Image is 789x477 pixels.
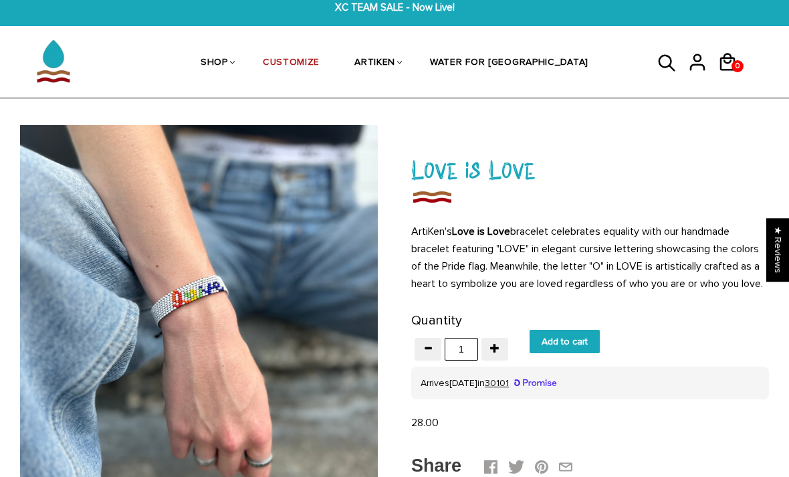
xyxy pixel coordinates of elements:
img: Love is Love [411,187,453,206]
h1: Love is Love [411,152,769,187]
span: 0 [732,57,743,76]
a: WATER FOR [GEOGRAPHIC_DATA] [430,28,588,99]
div: Click to open Judge.me floating reviews tab [766,218,789,282]
span: 28.00 [411,416,439,430]
a: SHOP [201,28,228,99]
label: Quantity [411,310,462,332]
span: Share [411,456,461,476]
a: ARTIKEN [354,28,395,99]
p: ArtiKen's bracelet celebrates equality with our handmade bracelet featuring "LOVE" in elegant cur... [411,223,769,292]
a: 0 [717,76,748,78]
input: Add to cart [530,330,600,353]
strong: Love is Love [452,225,510,238]
a: CUSTOMIZE [263,28,320,99]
